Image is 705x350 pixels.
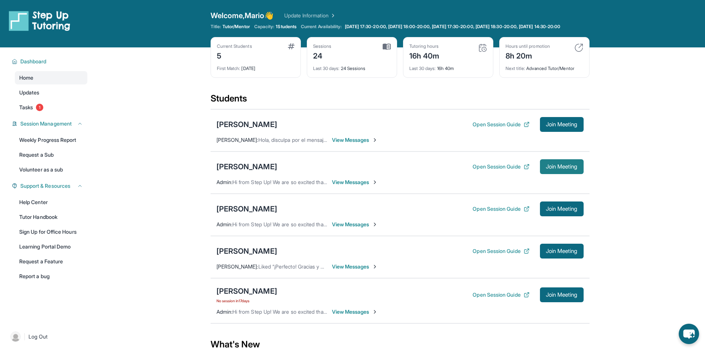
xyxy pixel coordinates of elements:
[313,61,391,71] div: 24 Sessions
[473,291,529,299] button: Open Session Guide
[15,270,87,283] a: Report a bug
[28,333,48,340] span: Log Out
[24,332,26,341] span: |
[506,66,526,71] span: Next title :
[540,117,584,132] button: Join Meeting
[332,221,378,228] span: View Messages
[506,61,583,71] div: Advanced Tutor/Mentor
[473,247,529,255] button: Open Session Guide
[15,133,87,147] a: Weekly Progress Report
[9,10,70,31] img: logo
[216,246,277,256] div: [PERSON_NAME]
[546,164,578,169] span: Join Meeting
[216,221,232,227] span: Admin :
[254,24,275,30] span: Capacity:
[15,101,87,114] a: Tasks1
[19,74,33,81] span: Home
[372,221,378,227] img: Chevron-Right
[20,120,72,127] span: Session Management
[216,286,277,296] div: [PERSON_NAME]
[540,159,584,174] button: Join Meeting
[216,119,277,130] div: [PERSON_NAME]
[679,324,699,344] button: chat-button
[216,161,277,172] div: [PERSON_NAME]
[409,49,440,61] div: 16h 40m
[7,329,87,345] a: |Log Out
[10,331,21,342] img: user-img
[332,136,378,144] span: View Messages
[372,137,378,143] img: Chevron-Right
[258,263,359,270] span: Liked “¡Perfecto! Gracias y buenas noches.”
[288,43,295,49] img: card
[478,43,487,52] img: card
[217,61,295,71] div: [DATE]
[17,182,83,190] button: Support & Resources
[216,137,258,143] span: [PERSON_NAME] :
[17,120,83,127] button: Session Management
[540,201,584,216] button: Join Meeting
[540,287,584,302] button: Join Meeting
[15,163,87,176] a: Volunteer as a sub
[574,43,583,52] img: card
[473,121,529,128] button: Open Session Guide
[15,71,87,84] a: Home
[216,298,277,304] span: No session in 17 days
[506,43,550,49] div: Hours until promotion
[284,12,336,19] a: Update Information
[258,137,677,143] span: Hola, disculpa por el mensaje tarde, pero puedemos empezar nuestra primera sesión este viernes a ...
[15,210,87,224] a: Tutor Handbook
[211,93,590,109] div: Students
[540,244,584,259] button: Join Meeting
[372,179,378,185] img: Chevron-Right
[546,249,578,253] span: Join Meeting
[15,196,87,209] a: Help Center
[15,225,87,239] a: Sign Up for Office Hours
[216,204,277,214] div: [PERSON_NAME]
[217,43,252,49] div: Current Students
[343,24,562,30] a: [DATE] 17:30-20:00, [DATE] 18:00-20:00, [DATE] 17:30-20:00, [DATE] 18:30-20:00, [DATE] 14:30-20:00
[313,66,340,71] span: Last 30 days :
[313,43,332,49] div: Sessions
[15,255,87,268] a: Request a Feature
[473,205,529,213] button: Open Session Guide
[546,207,578,211] span: Join Meeting
[345,24,561,30] span: [DATE] 17:30-20:00, [DATE] 18:00-20:00, [DATE] 17:30-20:00, [DATE] 18:30-20:00, [DATE] 14:30-20:00
[19,104,33,111] span: Tasks
[372,264,378,270] img: Chevron-Right
[15,240,87,253] a: Learning Portal Demo
[216,179,232,185] span: Admin :
[546,293,578,297] span: Join Meeting
[313,49,332,61] div: 24
[332,308,378,316] span: View Messages
[15,86,87,99] a: Updates
[383,43,391,50] img: card
[217,49,252,61] div: 5
[332,179,378,186] span: View Messages
[216,263,258,270] span: [PERSON_NAME] :
[17,58,83,65] button: Dashboard
[222,24,250,30] span: Tutor/Mentor
[409,61,487,71] div: 16h 40m
[332,263,378,270] span: View Messages
[217,66,241,71] span: First Match :
[19,89,40,96] span: Updates
[276,24,296,30] span: 1 Students
[211,24,221,30] span: Title:
[15,148,87,161] a: Request a Sub
[216,309,232,315] span: Admin :
[409,66,436,71] span: Last 30 days :
[473,163,529,170] button: Open Session Guide
[20,182,70,190] span: Support & Resources
[211,10,274,21] span: Welcome, Mario 👋
[409,43,440,49] div: Tutoring hours
[372,309,378,315] img: Chevron-Right
[20,58,47,65] span: Dashboard
[301,24,342,30] span: Current Availability:
[506,49,550,61] div: 8h 20m
[36,104,43,111] span: 1
[546,122,578,127] span: Join Meeting
[329,12,336,19] img: Chevron Right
